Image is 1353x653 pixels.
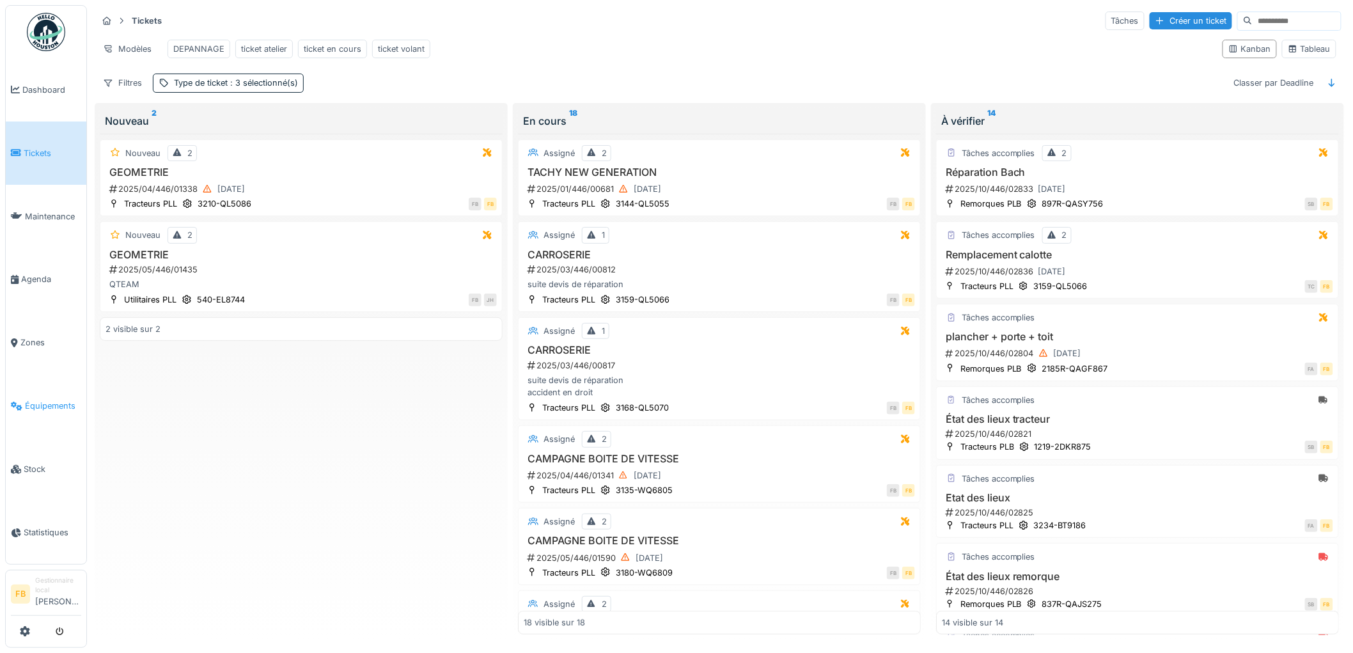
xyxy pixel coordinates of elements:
div: 2 [1062,147,1067,159]
div: Tracteurs PLL [542,484,595,496]
div: 1219-2DKR875 [1035,441,1091,453]
div: FB [902,294,915,306]
a: Maintenance [6,185,86,248]
div: [DATE] [634,469,661,482]
div: 2025/04/446/01341 [526,468,915,484]
div: DEPANNAGE [173,43,224,55]
h3: CARROSERIE [524,344,915,356]
h3: GEOMETRIE [106,249,497,261]
h3: CAMPAGNE BOITE DE VITESSE [524,453,915,465]
div: suite devis de réparation [524,278,915,290]
div: suite devis de réparation accident en droit [524,374,915,398]
div: Assigné [544,598,575,610]
div: TC [1305,280,1318,293]
div: Assigné [544,147,575,159]
div: [DATE] [636,552,663,564]
span: Zones [20,336,81,349]
div: [DATE] [217,183,245,195]
div: 14 visible sur 14 [942,617,1003,629]
div: FB [1320,198,1333,210]
div: 2 [602,515,607,528]
span: Maintenance [25,210,81,223]
div: Tracteurs PLL [542,198,595,210]
div: Modèles [97,40,157,58]
div: FA [1305,519,1318,532]
div: Classer par Deadline [1228,74,1320,92]
div: 2025/03/446/00817 [526,359,915,372]
a: Équipements [6,374,86,437]
div: 2025/01/446/00681 [526,181,915,197]
div: FB [1320,363,1333,375]
div: 2025/03/446/00812 [526,264,915,276]
div: Nouveau [125,147,160,159]
a: FB Gestionnaire local[PERSON_NAME] [11,576,81,616]
div: [DATE] [1038,265,1066,278]
div: Assigné [544,515,575,528]
div: 3234-BT9186 [1034,519,1086,531]
sup: 18 [569,113,577,129]
div: Nouveau [125,229,160,241]
div: Remorques PLB [960,598,1022,610]
div: 2185R-QAGF867 [1042,363,1108,375]
h3: Réparation Bach [942,166,1333,178]
h3: État des lieux remorque [942,570,1333,583]
div: Gestionnaire local [35,576,81,595]
h3: plancher + porte + toit [942,331,1333,343]
div: FB [902,402,915,414]
div: FB [887,198,900,210]
div: 2 [602,147,607,159]
h3: CAMPAGNE BOITE DE VITESSE [524,535,915,547]
img: Badge_color-CXgf-gQk.svg [27,13,65,51]
h3: TACHY NEW GENERATION [524,166,915,178]
div: FB [902,484,915,497]
div: En cours [523,113,916,129]
div: FB [887,402,900,414]
div: Remorques PLB [960,198,1022,210]
div: Tâches accomplies [962,311,1035,324]
div: Tâches accomplies [962,473,1035,485]
div: Tracteurs PLL [542,294,595,306]
div: Tâches accomplies [962,394,1035,406]
div: FA [1305,363,1318,375]
div: 2025/10/446/02833 [944,181,1333,197]
div: 2025/10/446/02836 [944,264,1333,279]
div: 2 [187,147,192,159]
div: Tâches accomplies [962,229,1035,241]
div: ticket en cours [304,43,361,55]
div: 837R-QAJS275 [1042,598,1102,610]
div: FB [1320,598,1333,611]
div: 2025/05/446/01435 [108,264,497,276]
span: Dashboard [22,84,81,96]
div: Remorques PLB [960,363,1022,375]
div: 2025/10/446/02804 [944,345,1333,361]
div: 897R-QASY756 [1042,198,1104,210]
li: FB [11,585,30,604]
div: 1 [602,229,605,241]
span: Tickets [24,147,81,159]
div: 3159-QL5066 [1034,280,1088,292]
div: Tracteurs PLL [542,567,595,579]
div: FB [469,198,481,210]
div: FB [887,484,900,497]
div: 2 [602,598,607,610]
div: 3168-QL5070 [616,402,669,414]
div: Créer un ticket [1150,12,1232,29]
div: SB [1305,598,1318,611]
div: 3159-QL5066 [616,294,669,306]
div: ticket volant [378,43,425,55]
div: FB [1320,280,1333,293]
div: Tracteurs PLL [960,280,1013,292]
div: SB [1305,441,1318,453]
div: Tâches accomplies [962,551,1035,563]
span: Stock [24,463,81,475]
span: Équipements [25,400,81,412]
div: FB [1320,519,1333,532]
div: Tracteurs PLL [124,198,177,210]
a: Statistiques [6,501,86,564]
div: FB [887,567,900,579]
div: 2 visible sur 2 [106,323,160,335]
span: Agenda [21,273,81,285]
div: FB [887,294,900,306]
div: 2025/10/446/02826 [944,585,1333,597]
a: Zones [6,311,86,375]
